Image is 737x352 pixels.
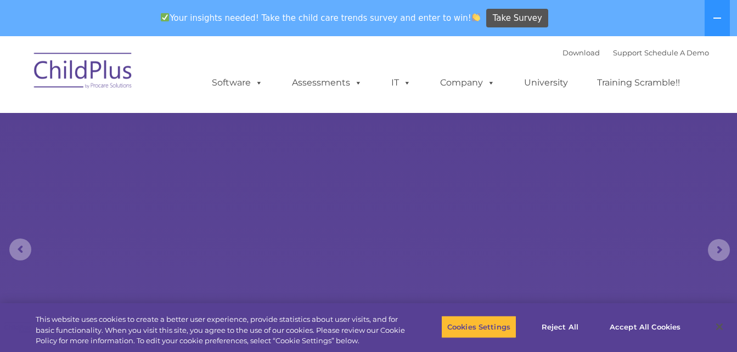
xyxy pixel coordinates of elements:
[156,7,485,29] span: Your insights needed! Take the child care trends survey and enter to win!
[513,72,579,94] a: University
[644,48,709,57] a: Schedule A Demo
[153,72,186,81] span: Last name
[281,72,373,94] a: Assessments
[613,48,642,57] a: Support
[526,315,594,338] button: Reject All
[472,13,480,21] img: 👏
[380,72,422,94] a: IT
[707,315,732,339] button: Close
[562,48,709,57] font: |
[586,72,691,94] a: Training Scramble!!
[604,315,687,338] button: Accept All Cookies
[441,315,516,338] button: Cookies Settings
[153,117,199,126] span: Phone number
[161,13,169,21] img: ✅
[29,45,138,100] img: ChildPlus by Procare Solutions
[493,9,542,28] span: Take Survey
[36,314,406,347] div: This website uses cookies to create a better user experience, provide statistics about user visit...
[201,72,274,94] a: Software
[486,9,548,28] a: Take Survey
[562,48,600,57] a: Download
[429,72,506,94] a: Company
